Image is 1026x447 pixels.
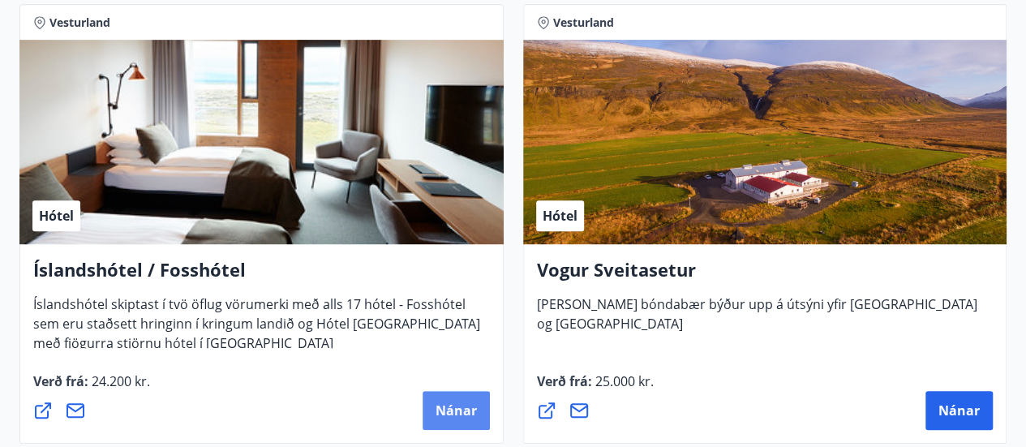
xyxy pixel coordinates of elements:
span: Verð frá : [33,372,150,403]
span: Verð frá : [537,372,654,403]
h4: Íslandshótel / Fosshótel [33,257,490,294]
button: Nánar [423,391,490,430]
h4: Vogur Sveitasetur [537,257,994,294]
button: Nánar [925,391,993,430]
span: Nánar [436,402,477,419]
span: 25.000 kr. [592,372,654,390]
span: 24.200 kr. [88,372,150,390]
span: Hótel [39,207,74,225]
span: Íslandshótel skiptast í tvö öflug vörumerki með alls 17 hótel - Fosshótel sem eru staðsett hringi... [33,295,480,365]
span: Vesturland [553,15,614,31]
span: Vesturland [49,15,110,31]
span: [PERSON_NAME] bóndabær býður upp á útsýni yfir [GEOGRAPHIC_DATA] og [GEOGRAPHIC_DATA] [537,295,977,346]
span: Hótel [543,207,577,225]
span: Nánar [938,402,980,419]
